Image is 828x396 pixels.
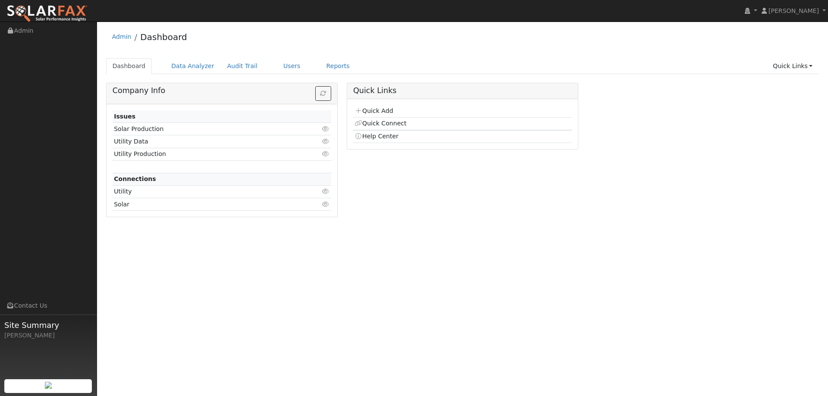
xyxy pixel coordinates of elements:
i: Click to view [322,188,330,194]
td: Utility Data [113,135,296,148]
td: Solar [113,198,296,211]
a: Data Analyzer [165,58,221,74]
span: Site Summary [4,319,92,331]
i: Click to view [322,201,330,207]
h5: Quick Links [353,86,572,95]
img: retrieve [45,382,52,389]
span: [PERSON_NAME] [768,7,819,14]
a: Users [277,58,307,74]
strong: Connections [114,175,156,182]
td: Utility [113,185,296,198]
a: Reports [320,58,356,74]
strong: Issues [114,113,135,120]
td: Solar Production [113,123,296,135]
i: Click to view [322,151,330,157]
h5: Company Info [113,86,331,95]
div: [PERSON_NAME] [4,331,92,340]
a: Help Center [354,133,398,140]
td: Utility Production [113,148,296,160]
i: Click to view [322,138,330,144]
a: Quick Add [354,107,393,114]
a: Dashboard [106,58,152,74]
i: Click to view [322,126,330,132]
a: Dashboard [140,32,187,42]
a: Quick Links [766,58,819,74]
img: SolarFax [6,5,88,23]
a: Admin [112,33,132,40]
a: Quick Connect [354,120,406,127]
a: Audit Trail [221,58,264,74]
